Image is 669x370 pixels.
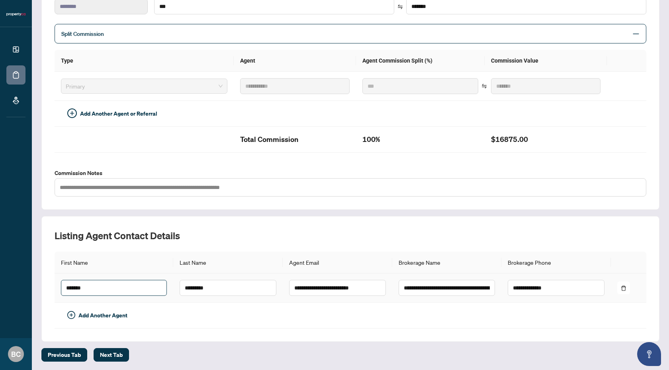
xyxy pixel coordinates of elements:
span: swap [397,4,403,10]
span: Add Another Agent [78,311,127,320]
button: Open asap [637,342,661,366]
button: Previous Tab [41,348,87,362]
th: Brokerage Name [392,252,502,274]
button: Next Tab [94,348,129,362]
span: plus-circle [67,311,75,319]
div: Split Commission [55,24,646,43]
span: swap [481,83,487,89]
th: Agent [234,50,356,72]
span: Next Tab [100,348,123,361]
th: First Name [55,252,173,274]
span: plus-circle [67,108,77,118]
span: BC [11,348,21,360]
span: delete [621,285,626,291]
button: Add Another Agent [61,309,134,322]
th: Agent Commission Split (%) [356,50,485,72]
label: Commission Notes [55,169,646,177]
h2: 100% [362,133,478,146]
span: Primary [66,80,223,92]
span: Split Commission [61,30,104,37]
span: Previous Tab [48,348,81,361]
th: Brokerage Phone [501,252,611,274]
button: Add Another Agent or Referral [61,107,164,120]
th: Agent Email [283,252,392,274]
span: minus [632,30,640,37]
h2: $16875.00 [491,133,601,146]
h2: Total Commission [240,133,350,146]
th: Type [55,50,234,72]
th: Commission Value [485,50,607,72]
th: Last Name [173,252,283,274]
span: Add Another Agent or Referral [80,109,157,118]
img: logo [6,12,25,17]
h2: Listing Agent Contact Details [55,229,646,242]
